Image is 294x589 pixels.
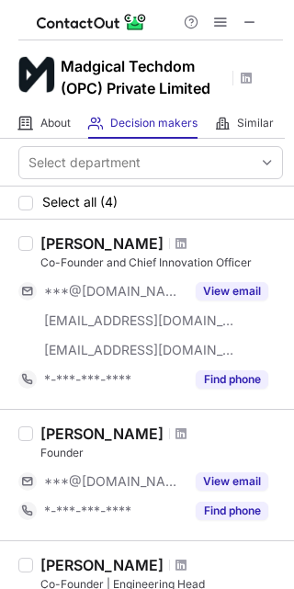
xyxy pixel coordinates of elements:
[40,116,71,130] span: About
[40,425,164,443] div: [PERSON_NAME]
[44,283,185,300] span: ***@[DOMAIN_NAME]
[44,342,235,358] span: [EMAIL_ADDRESS][DOMAIN_NAME]
[196,472,268,491] button: Reveal Button
[37,11,147,33] img: ContactOut v5.3.10
[61,55,226,99] h1: Madgical Techdom (OPC) Private Limited
[42,195,118,210] span: Select all (4)
[44,312,235,329] span: [EMAIL_ADDRESS][DOMAIN_NAME]
[28,153,141,172] div: Select department
[40,445,283,461] div: Founder
[40,556,164,574] div: [PERSON_NAME]
[40,255,283,271] div: Co-Founder and Chief Innovation Officer
[110,116,198,130] span: Decision makers
[40,234,164,253] div: [PERSON_NAME]
[196,370,268,389] button: Reveal Button
[237,116,274,130] span: Similar
[196,282,268,300] button: Reveal Button
[44,473,185,490] span: ***@[DOMAIN_NAME]
[196,502,268,520] button: Reveal Button
[18,56,55,93] img: s_6c4ab964723bd79fdf52f9dfb12424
